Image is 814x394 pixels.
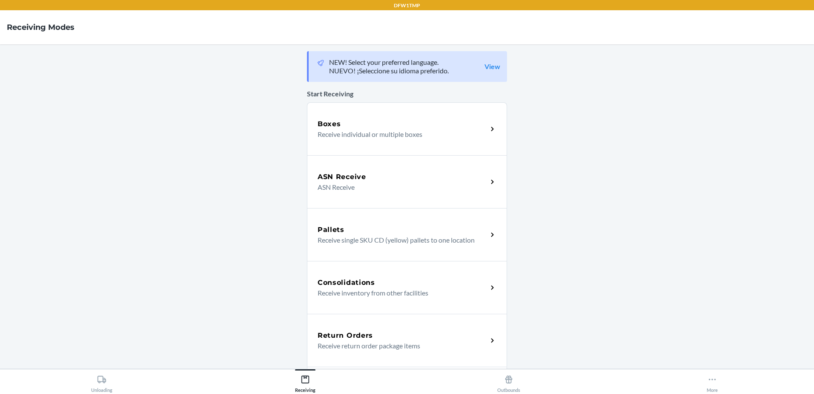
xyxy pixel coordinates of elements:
h5: ASN Receive [318,172,366,182]
h5: Return Orders [318,330,373,341]
div: Outbounds [497,371,520,393]
a: ASN ReceiveASN Receive [307,155,507,208]
a: Return OrdersReceive return order package items [307,314,507,367]
p: Receive inventory from other facilities [318,288,481,298]
a: BoxesReceive individual or multiple boxes [307,102,507,155]
div: More [707,371,718,393]
p: ASN Receive [318,182,481,192]
p: DFW1TMP [394,2,420,9]
p: NEW! Select your preferred language. [329,58,449,67]
p: Start Receiving [307,89,507,99]
p: NUEVO! ¡Seleccione su idioma preferido. [329,67,449,75]
h5: Consolidations [318,278,375,288]
a: ConsolidationsReceive inventory from other facilities [307,261,507,314]
h5: Boxes [318,119,341,129]
p: Receive single SKU CD (yellow) pallets to one location [318,235,481,245]
a: View [484,62,500,71]
p: Receive return order package items [318,341,481,351]
p: Receive individual or multiple boxes [318,129,481,139]
button: Receiving [203,369,407,393]
div: Receiving [295,371,315,393]
button: More [610,369,814,393]
div: Unloading [91,371,112,393]
button: Outbounds [407,369,610,393]
h5: Pallets [318,225,344,235]
a: PalletsReceive single SKU CD (yellow) pallets to one location [307,208,507,261]
h4: Receiving Modes [7,22,75,33]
